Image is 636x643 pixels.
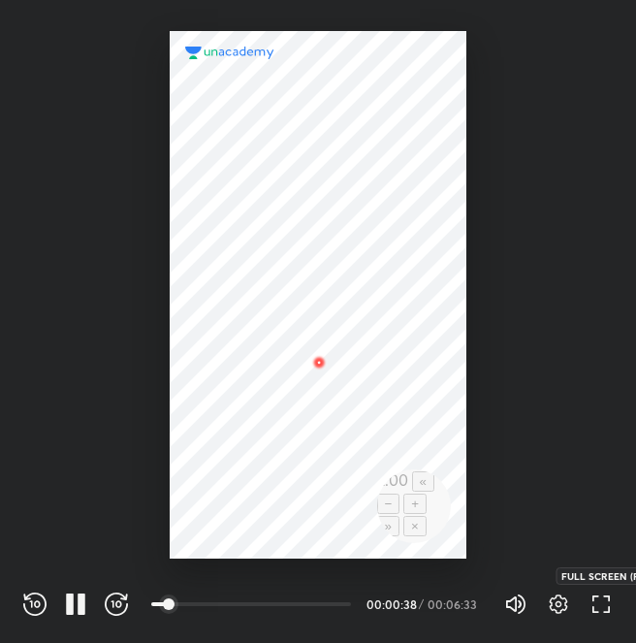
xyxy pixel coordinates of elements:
[185,47,274,60] img: logo.2a7e12a2.svg
[428,598,481,610] div: 00:06:33
[366,598,415,610] div: 00:00:38
[307,351,331,374] img: wMgqJGBwKWe8AAAAABJRU5ErkJggg==
[419,598,424,610] div: /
